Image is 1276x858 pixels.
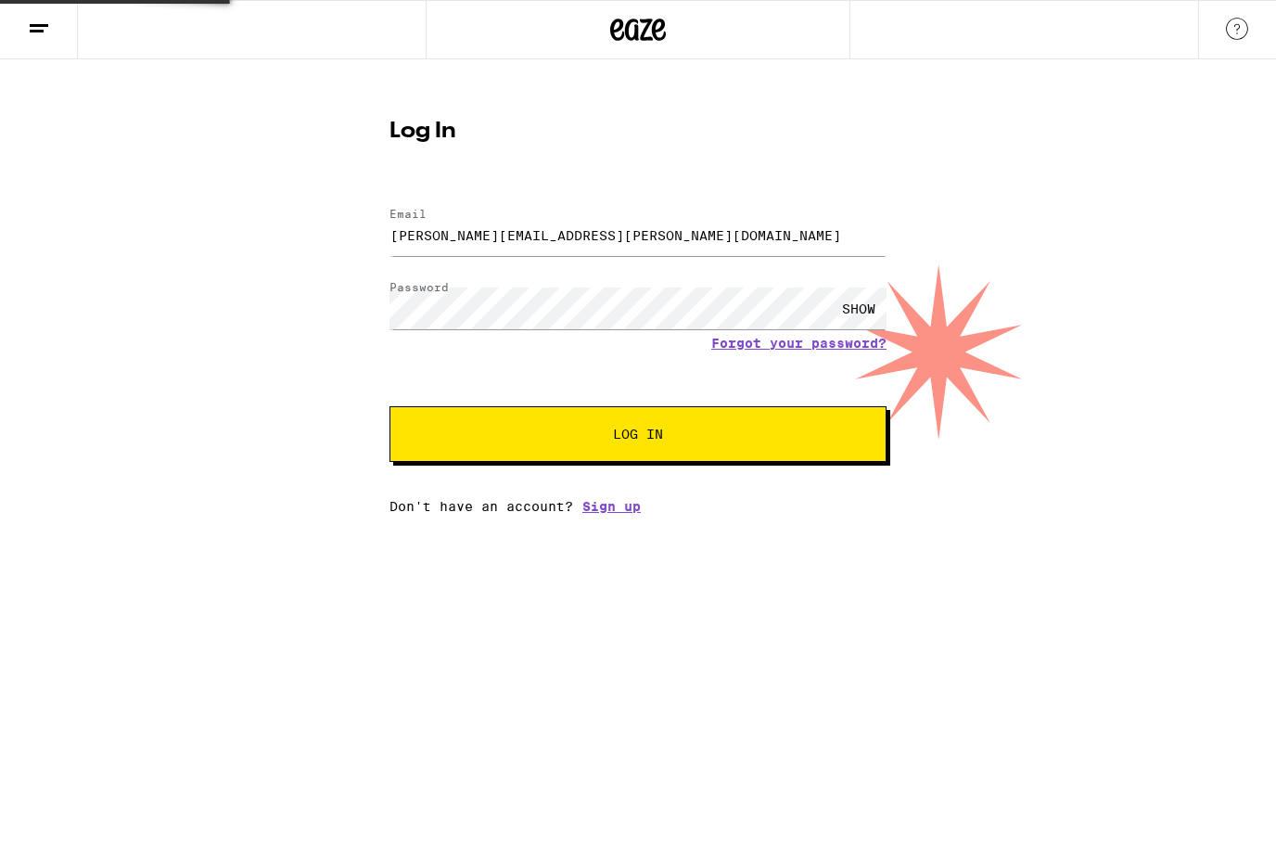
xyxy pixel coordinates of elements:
[389,406,887,462] button: Log In
[582,499,641,514] a: Sign up
[613,428,663,441] span: Log In
[711,336,887,351] a: Forgot your password?
[389,208,427,220] label: Email
[389,281,449,293] label: Password
[11,13,134,28] span: Hi. Need any help?
[389,499,887,514] div: Don't have an account?
[389,214,887,256] input: Email
[389,121,887,143] h1: Log In
[831,288,887,329] div: SHOW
